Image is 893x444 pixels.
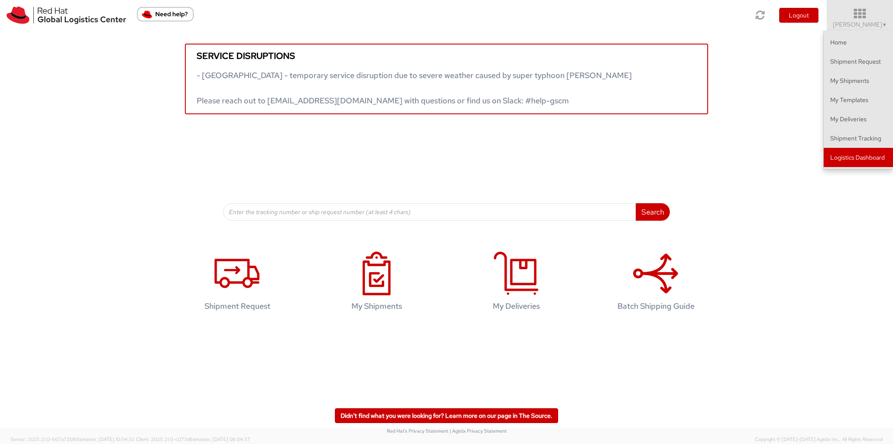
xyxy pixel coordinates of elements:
a: Didn't find what you were looking for? Learn more on our page in The Source. [335,408,558,423]
a: My Templates [824,90,893,109]
a: Shipment Tracking [824,129,893,148]
button: Need help? [137,7,194,21]
a: Batch Shipping Guide [590,242,721,324]
img: rh-logistics-00dfa346123c4ec078e1.svg [7,7,126,24]
a: | Agistix Privacy Statement [450,428,507,434]
h4: My Shipments [320,302,433,311]
a: Red Hat's Privacy Statement [387,428,448,434]
span: master, [DATE] 10:54:32 [82,436,135,442]
a: Home [824,33,893,52]
button: Logout [779,8,818,23]
a: My Deliveries [824,109,893,129]
span: master, [DATE] 08:04:37 [195,436,250,442]
button: Search [636,203,670,221]
span: [PERSON_NAME] [833,20,887,28]
a: Service disruptions - [GEOGRAPHIC_DATA] - temporary service disruption due to severe weather caus... [185,44,708,114]
a: Shipment Request [824,52,893,71]
input: Enter the tracking number or ship request number (at least 4 chars) [223,203,636,221]
h4: Shipment Request [181,302,293,311]
a: My Deliveries [451,242,582,324]
span: Server: 2025.21.0-667a72bf6fa [10,436,135,442]
h4: My Deliveries [460,302,573,311]
span: Copyright © [DATE]-[DATE] Agistix Inc., All Rights Reserved [755,436,883,443]
a: Shipment Request [172,242,303,324]
a: My Shipments [824,71,893,90]
h5: Service disruptions [197,51,696,61]
span: - [GEOGRAPHIC_DATA] - temporary service disruption due to severe weather caused by super typhoon ... [197,70,632,106]
a: My Shipments [311,242,442,324]
h4: Batch Shipping Guide [600,302,712,311]
span: Client: 2025.21.0-c073d8a [136,436,250,442]
a: Logistics Dashboard [824,148,893,167]
span: ▼ [882,21,887,28]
